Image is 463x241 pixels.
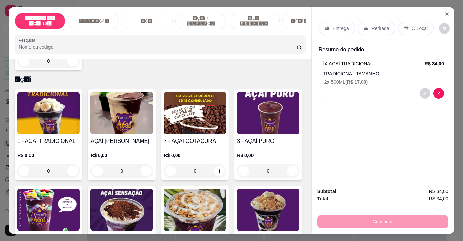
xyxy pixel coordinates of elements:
[433,88,444,99] button: decrease-product-quantity
[429,188,448,195] span: R$ 34,00
[90,152,153,159] p: R$ 0,00
[20,16,60,26] p: 🅲🅰🅸🆇🅰 🅳🅴 🅰Ç🅰Í 10🅻
[17,92,80,134] img: product-image
[322,60,373,68] p: 1 x
[324,79,331,85] span: 2 x
[17,137,80,145] h4: 1 - AÇAÍ TRADICIONAL
[164,152,226,159] p: R$ 0,00
[17,152,80,159] p: R$ 0,00
[164,92,226,134] img: product-image
[15,76,306,84] p: 🅰Ç🅰Í
[235,16,274,26] p: 🅰Ç🅰Í 🅿🆁🅴🅼🅸🆄🅼
[317,189,336,194] strong: Subtotal
[347,79,368,85] span: R$ 17,00 )
[237,152,299,159] p: R$ 0,00
[425,60,444,67] p: R$ 34,00
[329,61,373,66] span: AÇAÍ TRADICIONAL
[319,46,447,54] p: Resumo do pedido
[79,18,109,24] p: 🅿🆁🅾🅼🅾ÇÃ🅾
[420,88,430,99] button: decrease-product-quantity
[439,23,450,34] button: decrease-product-quantity
[90,137,153,145] h4: AÇAÍ [PERSON_NAME]
[323,70,444,77] p: TRADICIONAL TAMANHO
[90,189,153,231] img: product-image
[181,16,220,26] p: 🅰Ç🅰Í + 🅲🆄🅿🆄🅰Ç🆄
[442,8,452,19] button: Close
[429,195,448,202] span: R$ 34,00
[90,92,153,134] img: product-image
[237,137,299,145] h4: 3 - AÇAÍ PURO
[141,18,153,24] p: 🅰Ç🅰Í
[19,44,297,50] input: Pesquisa
[291,18,325,24] p: 🅰Ç🅰Í 🅼🅴🆉🆉🅾
[19,37,38,43] label: Pesquisa
[237,189,299,231] img: product-image
[371,25,389,32] p: Retirada
[412,25,428,32] p: C.Local
[164,137,226,145] h4: 7 - AÇAÍ GOTAÇURA
[317,196,328,201] strong: Total
[333,25,349,32] p: Entrega
[324,79,444,85] p: 500ML (
[17,189,80,231] img: product-image
[164,189,226,231] img: product-image
[237,92,299,134] img: product-image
